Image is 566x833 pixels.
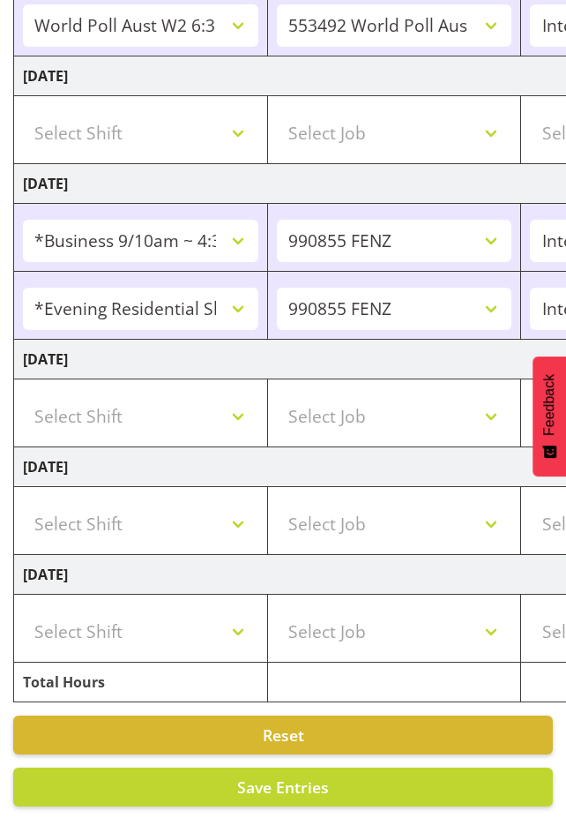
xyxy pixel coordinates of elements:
[532,356,566,477] button: Feedback - Show survey
[13,768,553,807] button: Save Entries
[13,716,553,754] button: Reset
[237,777,329,798] span: Save Entries
[263,724,304,746] span: Reset
[14,663,268,702] td: Total Hours
[541,374,557,436] span: Feedback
